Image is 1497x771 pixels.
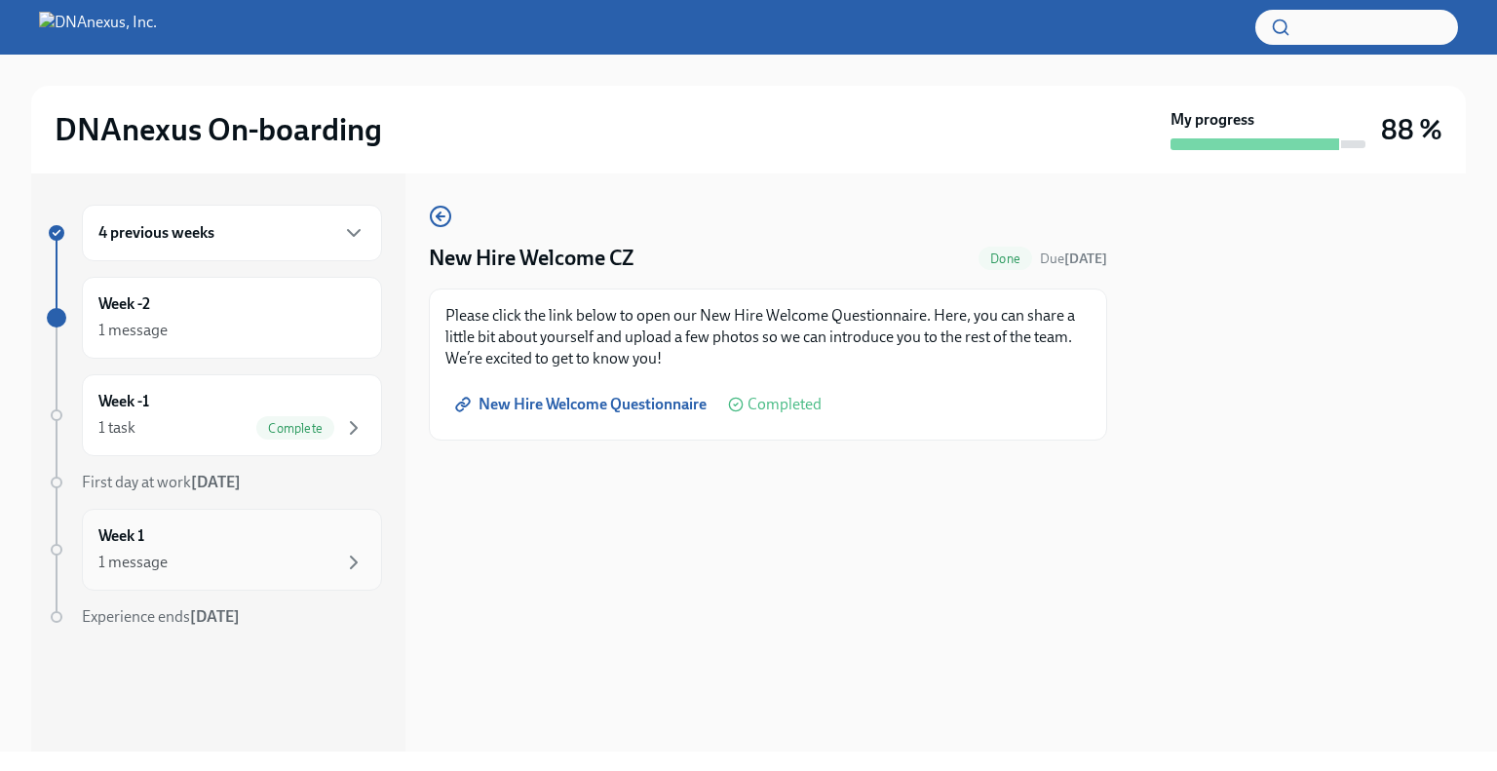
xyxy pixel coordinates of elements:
[191,473,241,491] strong: [DATE]
[429,244,633,273] h4: New Hire Welcome CZ
[98,552,168,573] div: 1 message
[47,472,382,493] a: First day at work[DATE]
[98,320,168,341] div: 1 message
[445,385,720,424] a: New Hire Welcome Questionnaire
[445,305,1091,369] p: Please click the link below to open our New Hire Welcome Questionnaire. Here, you can share a lit...
[55,110,382,149] h2: DNAnexus On-boarding
[98,525,144,547] h6: Week 1
[1171,109,1254,131] strong: My progress
[82,473,241,491] span: First day at work
[1381,112,1442,147] h3: 88 %
[98,391,149,412] h6: Week -1
[256,421,334,436] span: Complete
[98,222,214,244] h6: 4 previous weeks
[98,417,135,439] div: 1 task
[1040,250,1107,268] span: September 29th, 2025 17:00
[459,395,707,414] span: New Hire Welcome Questionnaire
[1040,251,1107,267] span: Due
[39,12,157,43] img: DNAnexus, Inc.
[47,374,382,456] a: Week -11 taskComplete
[47,509,382,591] a: Week 11 message
[979,251,1032,266] span: Done
[1064,251,1107,267] strong: [DATE]
[82,205,382,261] div: 4 previous weeks
[748,397,822,412] span: Completed
[47,277,382,359] a: Week -21 message
[98,293,150,315] h6: Week -2
[190,607,240,626] strong: [DATE]
[82,607,240,626] span: Experience ends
